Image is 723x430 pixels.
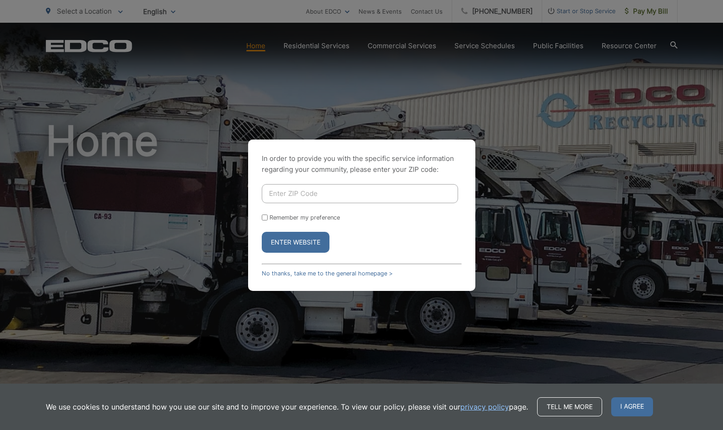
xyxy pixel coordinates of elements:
[262,232,329,253] button: Enter Website
[269,214,340,221] label: Remember my preference
[262,153,462,175] p: In order to provide you with the specific service information regarding your community, please en...
[262,184,458,203] input: Enter ZIP Code
[537,397,602,416] a: Tell me more
[262,270,393,277] a: No thanks, take me to the general homepage >
[611,397,653,416] span: I agree
[460,401,509,412] a: privacy policy
[46,401,528,412] p: We use cookies to understand how you use our site and to improve your experience. To view our pol...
